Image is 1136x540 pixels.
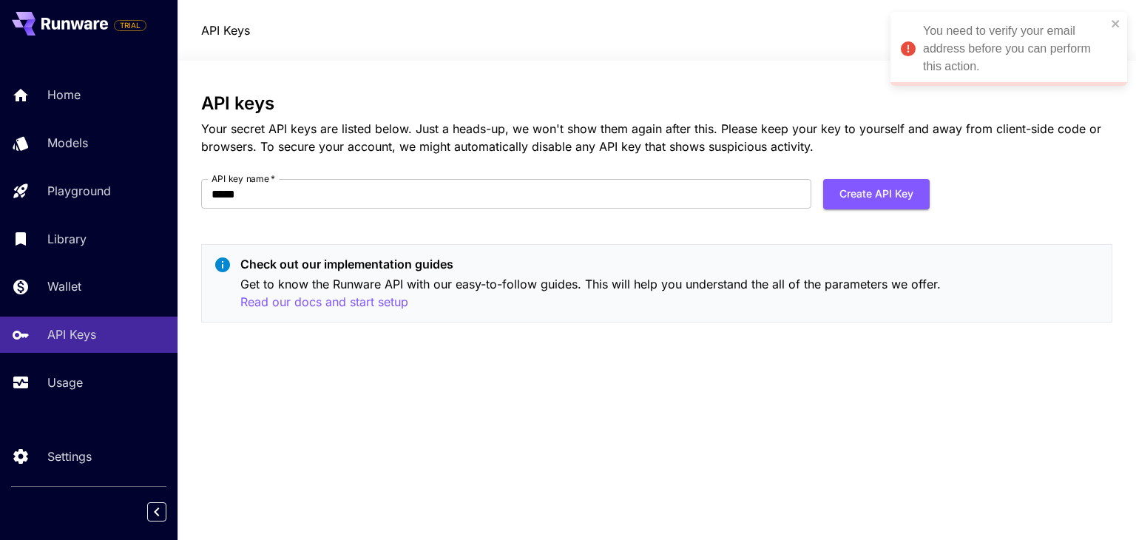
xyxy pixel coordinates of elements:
p: Get to know the Runware API with our easy-to-follow guides. This will help you understand the all... [240,275,1099,311]
a: API Keys [201,21,250,39]
button: Create API Key [823,179,930,209]
p: Library [47,230,87,248]
button: Collapse sidebar [147,502,166,522]
nav: breadcrumb [201,21,250,39]
span: Add your payment card to enable full platform functionality. [114,16,146,34]
p: Check out our implementation guides [240,255,1099,273]
label: API key name [212,172,275,185]
p: Playground [47,182,111,200]
p: Your secret API keys are listed below. Just a heads-up, we won't show them again after this. Plea... [201,120,1112,155]
div: You need to verify your email address before you can perform this action. [923,22,1106,75]
p: Models [47,134,88,152]
span: TRIAL [115,20,146,31]
h3: API keys [201,93,1112,114]
p: Wallet [47,277,81,295]
button: close [1111,18,1121,30]
p: Settings [47,448,92,465]
p: API Keys [47,325,96,343]
button: Read our docs and start setup [240,293,408,311]
p: Usage [47,374,83,391]
div: Collapse sidebar [158,499,177,525]
p: Home [47,86,81,104]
